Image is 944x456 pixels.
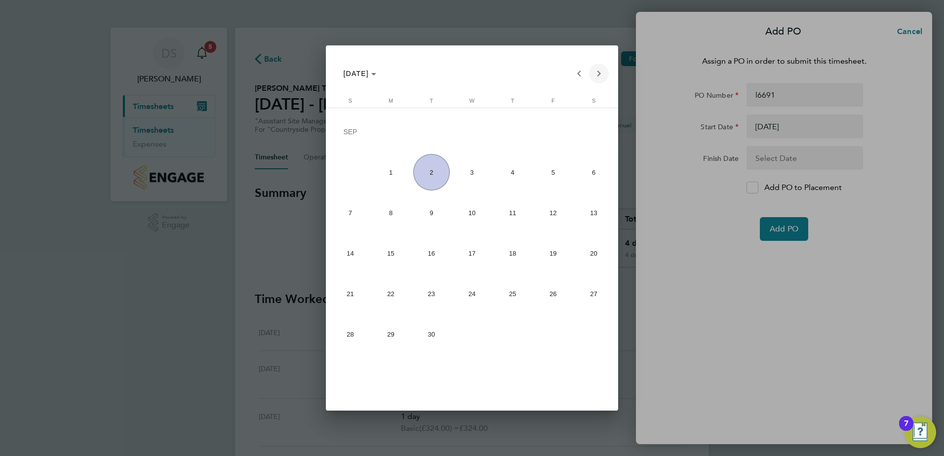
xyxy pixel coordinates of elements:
[389,98,393,104] span: M
[535,235,571,272] span: 19
[492,192,533,233] button: September 11, 2025
[349,98,352,104] span: S
[452,152,492,192] button: September 3, 2025
[332,194,368,231] span: 7
[373,235,409,272] span: 15
[454,194,490,231] span: 10
[533,274,573,314] button: September 26, 2025
[492,274,533,314] button: September 25, 2025
[371,274,411,314] button: September 22, 2025
[569,64,589,83] button: Previous month
[454,154,490,190] span: 3
[494,194,531,231] span: 11
[373,316,409,353] span: 29
[373,154,409,190] span: 1
[330,233,370,274] button: September 14, 2025
[332,276,368,312] span: 21
[371,314,411,355] button: September 29, 2025
[551,98,555,104] span: F
[452,274,492,314] button: September 24, 2025
[413,154,450,190] span: 2
[492,152,533,192] button: September 4, 2025
[411,152,452,192] button: September 2, 2025
[494,276,531,312] span: 25
[452,233,492,274] button: September 17, 2025
[470,98,474,104] span: W
[535,194,571,231] span: 12
[371,152,411,192] button: September 1, 2025
[330,112,614,152] td: SEP
[452,192,492,233] button: September 10, 2025
[430,98,433,104] span: T
[573,152,614,192] button: September 6, 2025
[411,314,452,355] button: September 30, 2025
[494,235,531,272] span: 18
[533,233,573,274] button: September 19, 2025
[413,194,450,231] span: 9
[589,64,609,83] button: Next month
[330,274,370,314] button: September 21, 2025
[533,192,573,233] button: September 12, 2025
[533,152,573,192] button: September 5, 2025
[371,233,411,274] button: September 15, 2025
[371,192,411,233] button: September 8, 2025
[904,423,908,436] div: 7
[373,276,409,312] span: 22
[535,154,571,190] span: 5
[343,70,369,77] span: [DATE]
[492,233,533,274] button: September 18, 2025
[573,192,614,233] button: September 13, 2025
[576,276,612,312] span: 27
[573,233,614,274] button: September 20, 2025
[454,276,490,312] span: 24
[454,235,490,272] span: 17
[413,316,450,353] span: 30
[494,154,531,190] span: 4
[592,98,595,104] span: S
[905,417,936,448] button: Open Resource Center, 7 new notifications
[332,235,368,272] span: 14
[339,65,380,82] button: Choose month and year
[411,274,452,314] button: September 23, 2025
[573,274,614,314] button: September 27, 2025
[330,314,370,355] button: September 28, 2025
[332,316,368,353] span: 28
[411,192,452,233] button: September 9, 2025
[511,98,514,104] span: T
[411,233,452,274] button: September 16, 2025
[330,192,370,233] button: September 7, 2025
[413,276,450,312] span: 23
[413,235,450,272] span: 16
[576,235,612,272] span: 20
[576,154,612,190] span: 6
[535,276,571,312] span: 26
[373,194,409,231] span: 8
[576,194,612,231] span: 13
